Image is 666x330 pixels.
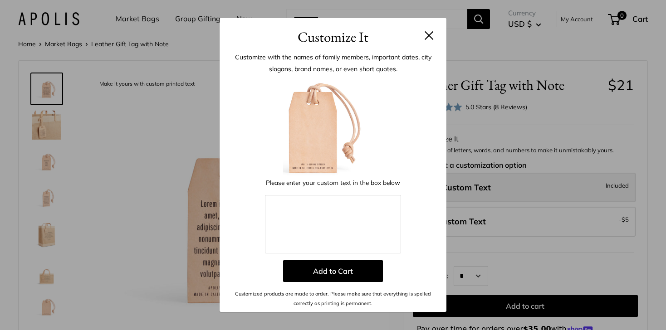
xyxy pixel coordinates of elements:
img: Blank-LuggageTagLetter-forCustomizer.jpg [283,77,383,177]
p: Customized products are made to order. Please make sure that everything is spelled correctly as p... [233,289,433,308]
h3: Customize It [233,26,433,48]
button: Add to Cart [283,260,383,282]
p: Please enter your custom text in the box below [265,177,401,189]
p: Customize with the names of family members, important dates, city slogans, brand names, or even s... [233,51,433,75]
